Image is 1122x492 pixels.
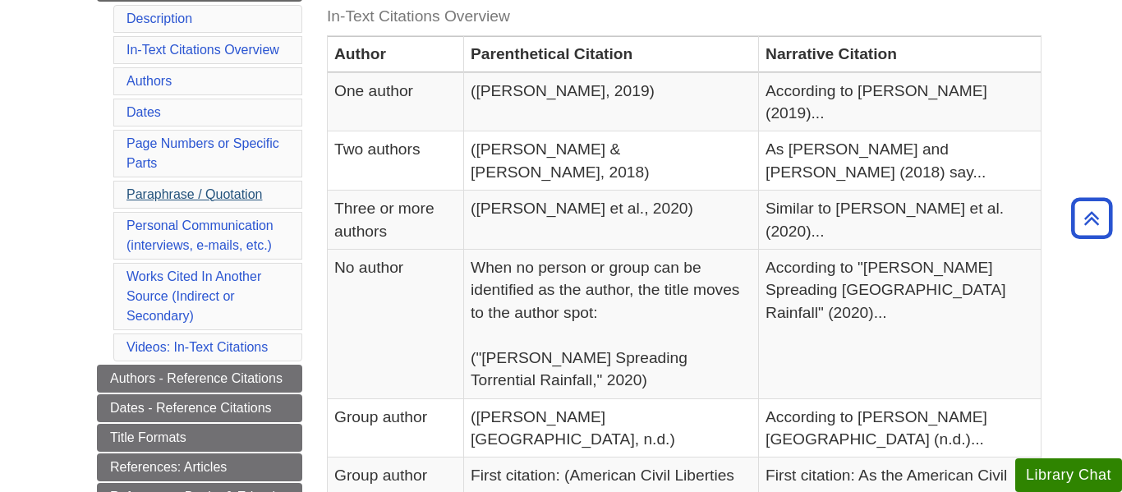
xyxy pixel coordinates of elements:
[1015,458,1122,492] button: Library Chat
[126,43,279,57] a: In-Text Citations Overview
[126,136,279,170] a: Page Numbers or Specific Parts
[126,269,261,323] a: Works Cited In Another Source (Indirect or Secondary)
[759,191,1042,250] td: Similar to [PERSON_NAME] et al. (2020)...
[328,250,464,399] td: No author
[126,187,262,201] a: Paraphrase / Quotation
[464,250,759,399] td: When no person or group can be identified as the author, the title moves to the author spot: ("[P...
[328,36,464,72] th: Author
[126,11,192,25] a: Description
[97,394,302,422] a: Dates - Reference Citations
[126,105,161,119] a: Dates
[464,131,759,191] td: ([PERSON_NAME] & [PERSON_NAME], 2018)
[328,131,464,191] td: Two authors
[759,398,1042,458] td: According to [PERSON_NAME][GEOGRAPHIC_DATA] (n.d.)...
[97,424,302,452] a: Title Formats
[759,72,1042,131] td: According to [PERSON_NAME] (2019)...
[759,131,1042,191] td: As [PERSON_NAME] and [PERSON_NAME] (2018) say...
[464,72,759,131] td: ([PERSON_NAME], 2019)
[759,250,1042,399] td: According to "[PERSON_NAME] Spreading [GEOGRAPHIC_DATA] Rainfall" (2020)...
[126,74,172,88] a: Authors
[1065,207,1118,229] a: Back to Top
[759,36,1042,72] th: Narrative Citation
[464,398,759,458] td: ([PERSON_NAME][GEOGRAPHIC_DATA], n.d.)
[126,218,274,252] a: Personal Communication(interviews, e-mails, etc.)
[328,398,464,458] td: Group author
[97,365,302,393] a: Authors - Reference Citations
[97,453,302,481] a: References: Articles
[328,191,464,250] td: Three or more authors
[328,72,464,131] td: One author
[464,191,759,250] td: ([PERSON_NAME] et al., 2020)
[126,340,268,354] a: Videos: In-Text Citations
[464,36,759,72] th: Parenthetical Citation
